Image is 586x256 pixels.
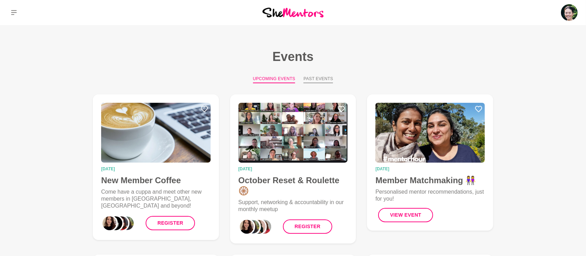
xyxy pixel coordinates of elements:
[101,188,211,209] p: Come have a cuppa and meet other new members in [GEOGRAPHIC_DATA], [GEOGRAPHIC_DATA] and beyond!
[101,167,211,171] time: [DATE]
[238,199,348,213] p: Support, networking & accountability in our monthly meetup
[253,76,295,83] button: Upcoming Events
[283,219,332,234] a: Register
[146,216,195,230] a: Register
[375,103,485,163] img: Member Matchmaking 👭
[113,215,130,232] div: 2_Nazeen Koonda
[238,175,348,196] h4: October Reset & Roulette 🛞
[101,175,211,186] h4: New Member Coffee
[101,103,211,163] img: New Member Coffee
[375,167,485,171] time: [DATE]
[230,94,356,243] a: October Reset & Roulette 🛞[DATE]October Reset & Roulette 🛞Support, networking & accountability in...
[93,94,219,240] a: New Member Coffee[DATE]New Member CoffeeCome have a cuppa and meet other new members in [GEOGRAPH...
[250,218,267,235] div: 2_Mariana Queiroz
[375,175,485,186] h4: Member Matchmaking 👭
[303,76,333,83] button: Past Events
[256,218,272,235] div: 3_Carmel Murphy
[561,4,578,21] img: Roselynn Unson
[238,167,348,171] time: [DATE]
[107,215,124,232] div: 1_Donna English
[244,218,261,235] div: 1_Annie Reyes
[238,103,348,163] img: October Reset & Roulette 🛞
[375,188,485,202] p: Personalised mentor recommendations, just for you!
[262,8,324,17] img: She Mentors Logo
[367,94,493,231] a: Member Matchmaking 👭[DATE]Member Matchmaking 👭Personalised mentor recommendations, just for you!V...
[82,49,504,64] h1: Events
[378,208,433,222] button: View Event
[119,215,135,232] div: 3_Annie Reyes
[101,215,118,232] div: 0_Ali Adey
[238,218,255,235] div: 0_Ali Adey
